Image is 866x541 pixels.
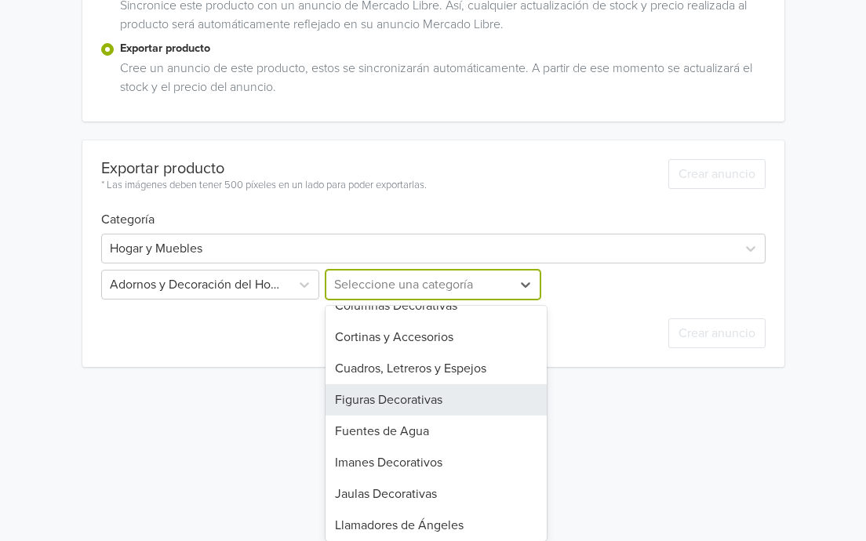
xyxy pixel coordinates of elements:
label: Exportar producto [120,40,766,57]
div: Jaulas Decorativas [326,478,547,510]
div: Columnas Decorativas [326,290,547,321]
div: Figuras Decorativas [326,384,547,416]
div: Cree un anuncio de este producto, estos se sincronizarán automáticamente. A partir de ese momento... [114,59,766,103]
button: Crear anuncio [668,318,766,348]
button: Crear anuncio [668,159,766,189]
div: * Las imágenes deben tener 500 píxeles en un lado para poder exportarlas. [101,178,427,194]
h6: Categoría [101,194,766,227]
div: Imanes Decorativos [326,447,547,478]
div: Cortinas y Accesorios [326,321,547,353]
div: Exportar producto [101,159,427,178]
div: Cuadros, Letreros y Espejos [326,353,547,384]
div: Fuentes de Agua [326,416,547,447]
div: Llamadores de Ángeles [326,510,547,541]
